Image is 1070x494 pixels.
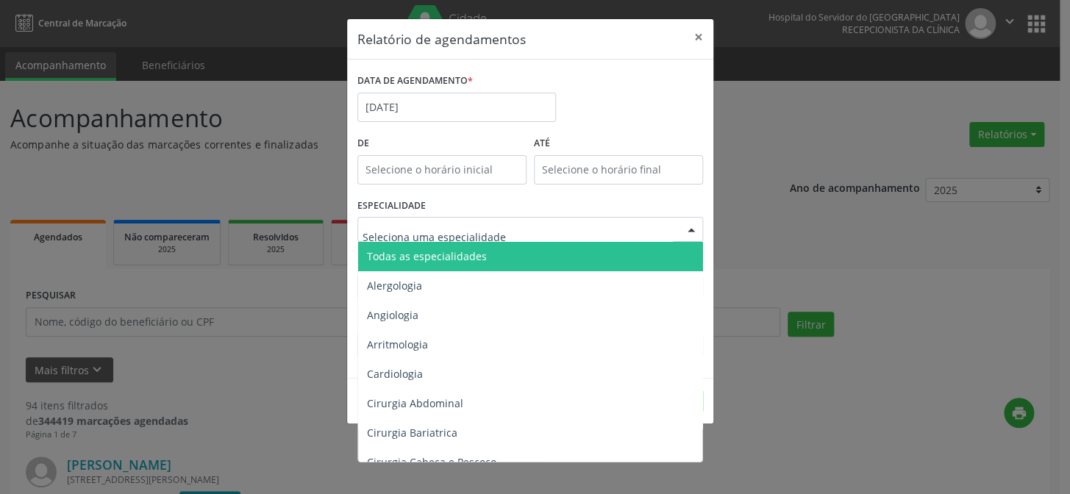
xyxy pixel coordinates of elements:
[357,93,556,122] input: Selecione uma data ou intervalo
[367,337,428,351] span: Arritmologia
[367,367,423,381] span: Cardiologia
[357,195,426,218] label: ESPECIALIDADE
[357,155,527,185] input: Selecione o horário inicial
[534,132,703,155] label: ATÉ
[367,396,463,410] span: Cirurgia Abdominal
[367,455,496,469] span: Cirurgia Cabeça e Pescoço
[367,249,487,263] span: Todas as especialidades
[534,155,703,185] input: Selecione o horário final
[367,279,422,293] span: Alergologia
[367,308,418,322] span: Angiologia
[684,19,713,55] button: Close
[357,132,527,155] label: De
[357,29,526,49] h5: Relatório de agendamentos
[363,222,673,251] input: Seleciona uma especialidade
[367,426,457,440] span: Cirurgia Bariatrica
[357,70,473,93] label: DATA DE AGENDAMENTO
